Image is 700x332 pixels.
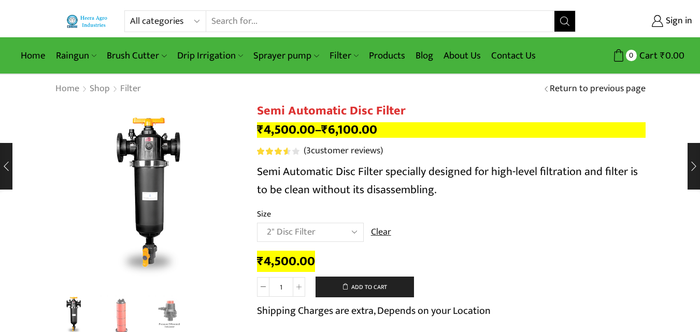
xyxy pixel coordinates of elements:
[269,277,293,297] input: Product quantity
[89,82,110,96] a: Shop
[626,50,637,61] span: 0
[55,82,80,96] a: Home
[102,44,172,68] a: Brush Cutter
[257,148,288,155] span: Rated out of 5 based on customer ratings
[324,44,364,68] a: Filter
[637,49,658,63] span: Cart
[55,104,241,290] img: Semi Automatic Disc Filter
[371,226,391,239] a: Clear options
[55,82,141,96] nav: Breadcrumb
[257,162,638,199] span: Semi Automatic Disc Filter specially designed for high-level filtration and filter is to be clean...
[257,251,315,272] bdi: 4,500.00
[321,119,377,140] bdi: 6,100.00
[257,148,299,155] div: Rated 3.67 out of 5
[51,44,102,68] a: Raingun
[257,302,491,319] p: Shipping Charges are extra, Depends on your Location
[16,44,51,68] a: Home
[257,148,301,155] span: 3
[306,143,311,158] span: 3
[120,82,141,96] a: Filter
[304,145,383,158] a: (3customer reviews)
[257,104,646,119] h1: Semi Automatic Disc Filter
[257,251,264,272] span: ₹
[321,119,328,140] span: ₹
[248,44,324,68] a: Sprayer pump
[316,277,414,297] button: Add to cart
[257,119,315,140] bdi: 4,500.00
[591,12,692,31] a: Sign in
[55,104,241,290] div: 1 / 3
[486,44,541,68] a: Contact Us
[554,11,575,32] button: Search button
[257,208,271,220] label: Size
[206,11,554,32] input: Search for...
[660,48,684,64] bdi: 0.00
[660,48,665,64] span: ₹
[586,46,684,65] a: 0 Cart ₹0.00
[410,44,438,68] a: Blog
[257,122,646,138] p: –
[364,44,410,68] a: Products
[438,44,486,68] a: About Us
[663,15,692,28] span: Sign in
[172,44,248,68] a: Drip Irrigation
[257,119,264,140] span: ₹
[550,82,646,96] a: Return to previous page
